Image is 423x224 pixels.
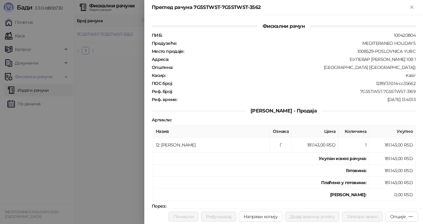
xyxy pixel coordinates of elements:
td: 181.143,00 RSD [369,165,416,177]
div: БУЛЕВАР [PERSON_NAME] 10В 1 [169,57,416,62]
button: Затвори аванс [342,212,383,222]
div: 7G5STW5T-7G5STW5T-3169 [173,89,416,94]
strong: ПИБ : [152,32,162,38]
strong: Порез : [152,203,166,209]
td: 181.143,00 RSD [369,177,416,189]
button: Направи копију [239,212,282,222]
td: 12: [PERSON_NAME] [153,137,270,153]
td: 181.143,00 RSD [292,137,338,153]
td: Г [270,137,292,153]
div: Преглед рачуна 7G5STW5T-7G5STW5T-3562 [152,4,408,11]
span: [PERSON_NAME] - Продаја [246,108,322,114]
strong: Касир : [152,73,166,78]
span: Направи копију [244,214,277,219]
strong: Место продаје : [152,49,184,54]
div: 100420804 [163,32,416,38]
th: Укупно [369,125,416,137]
button: Додај авансну уплату [285,212,339,222]
div: Kasir [166,73,416,78]
strong: Плаћено у готовини: [321,180,366,185]
strong: ПОС број : [152,81,172,86]
strong: Реф. време : [152,97,177,102]
button: Close [408,4,416,11]
th: Цена [292,125,338,137]
div: 1289/3.10.14-cc35662 [173,81,416,86]
div: [DATE] 13:40:13 [178,97,416,102]
td: 0,00 RSD [369,189,416,201]
strong: Реф. број : [152,89,172,94]
div: MEDITERANEO HOLIDAYS [177,40,416,46]
strong: Општина : [152,65,173,70]
span: Фискални рачун [258,23,310,29]
strong: Укупан износ рачуна : [319,156,366,161]
strong: Предузеће : [152,40,177,46]
button: Рефундирај [201,212,236,222]
th: Ознака [270,125,292,137]
th: Назив [153,125,270,137]
div: [GEOGRAPHIC_DATA] ([GEOGRAPHIC_DATA]) [173,65,416,70]
th: Количина [338,125,369,137]
div: 1008529-POSLOVNICA YUBC [185,49,416,54]
strong: Адреса : [152,57,169,62]
button: Опције [385,212,418,222]
strong: [PERSON_NAME]: [330,192,366,197]
td: 181.143,00 RSD [369,153,416,165]
strong: Артикли : [152,117,172,123]
strong: Готовина : [346,168,366,173]
div: Опције [390,214,406,219]
button: Поништи [168,212,199,222]
td: 181.143,00 RSD [369,137,416,153]
td: 1 [338,137,369,153]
